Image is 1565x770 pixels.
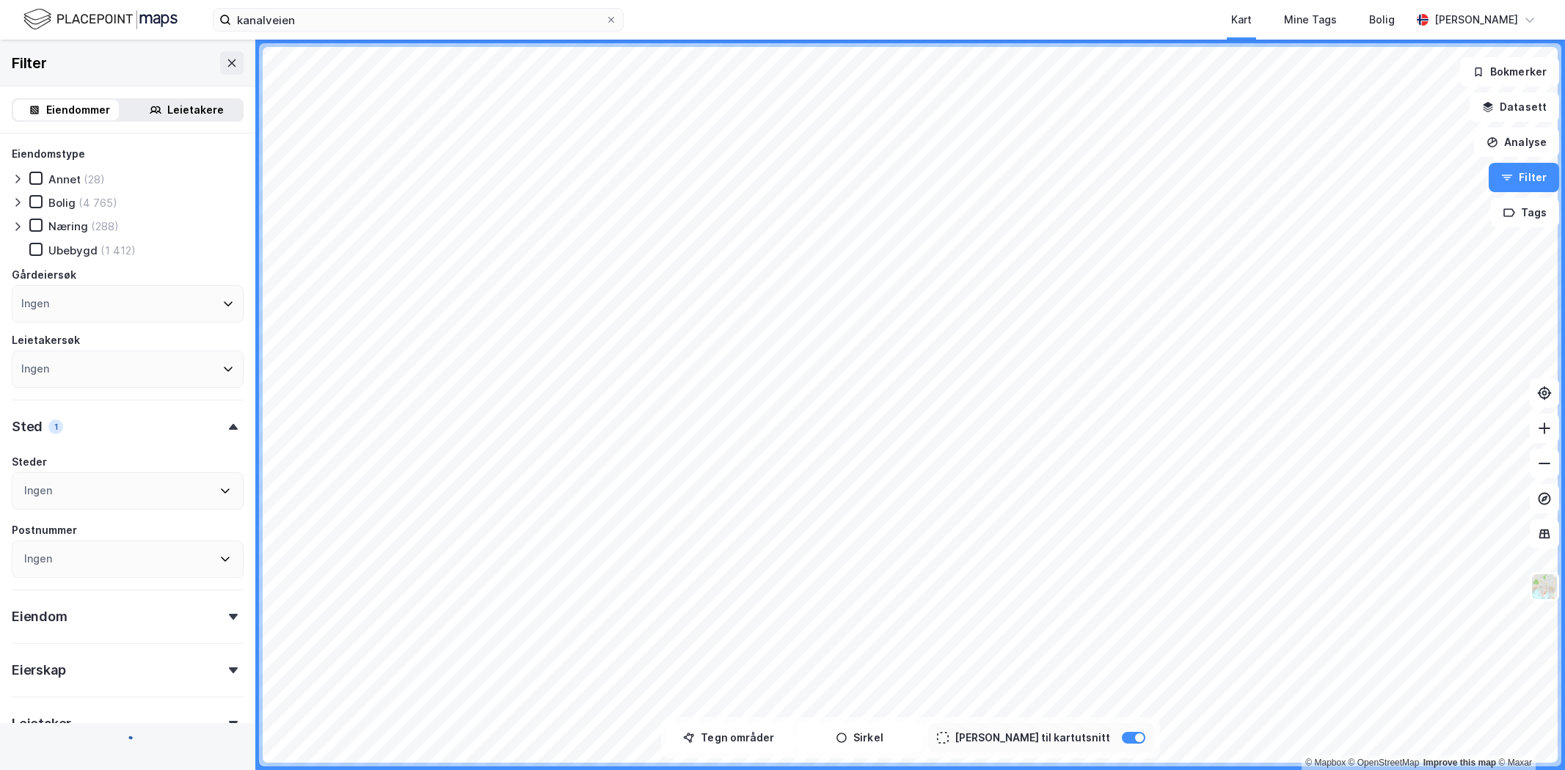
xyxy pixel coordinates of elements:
div: 1 [48,419,63,434]
div: Leietakere [167,101,224,119]
input: Søk på adresse, matrikkel, gårdeiere, leietakere eller personer [231,9,605,31]
button: Tegn områder [667,723,792,752]
img: Z [1531,573,1558,601]
button: Analyse [1474,128,1559,157]
div: Ingen [21,295,49,312]
div: Bolig [1369,11,1395,29]
div: Kart [1231,11,1252,29]
div: [PERSON_NAME] til kartutsnitt [955,729,1110,747]
div: Ingen [24,482,52,499]
img: logo.f888ab2527a4732fd821a326f86c7f29.svg [23,7,178,32]
div: (288) [91,219,119,233]
div: Ingen [21,360,49,378]
div: Leietaker [12,715,71,733]
div: Eiendom [12,608,68,626]
div: Eierskap [12,661,65,679]
div: Kontrollprogram for chat [1492,700,1565,770]
div: (4 765) [79,196,117,210]
div: Postnummer [12,521,77,539]
div: Annet [48,172,81,186]
button: Tags [1491,198,1559,227]
button: Sirkel [798,723,922,752]
div: (1 412) [101,243,136,257]
div: [PERSON_NAME] [1434,11,1518,29]
a: OpenStreetMap [1349,758,1420,768]
div: (28) [84,172,105,186]
div: Leietakersøk [12,331,80,349]
button: Filter [1489,163,1559,192]
div: Ubebygd [48,243,98,257]
div: Sted [12,418,43,436]
div: Eiendomstype [12,145,85,163]
div: Eiendommer [46,101,110,119]
a: Improve this map [1423,758,1496,768]
button: Bokmerker [1460,57,1559,87]
iframe: Chat Widget [1492,700,1565,770]
div: Bolig [48,196,76,210]
div: Gårdeiersøk [12,266,76,284]
div: Næring [48,219,88,233]
button: Datasett [1470,92,1559,122]
div: Ingen [24,550,52,568]
div: Steder [12,453,47,471]
div: Mine Tags [1284,11,1337,29]
div: Filter [12,51,47,75]
a: Mapbox [1305,758,1346,768]
img: spinner.a6d8c91a73a9ac5275cf975e30b51cfb.svg [116,735,139,758]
